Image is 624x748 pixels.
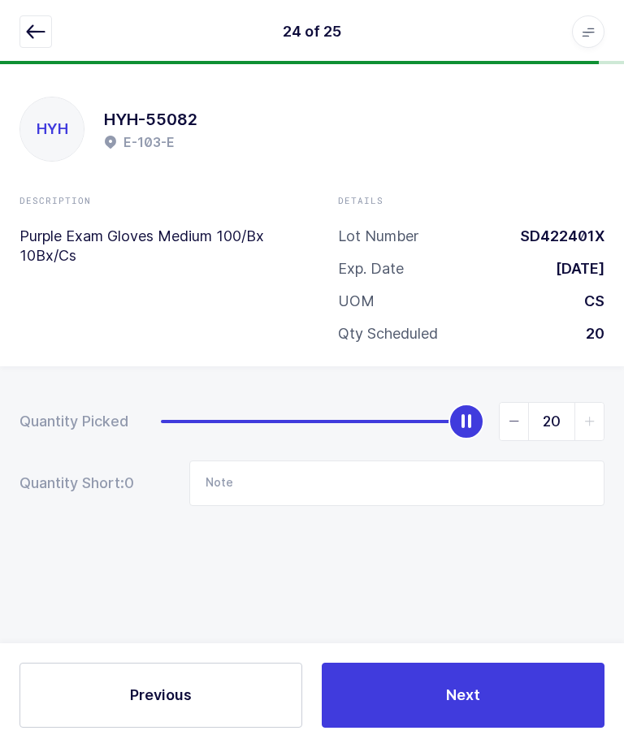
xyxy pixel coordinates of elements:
span: Next [446,685,480,706]
div: CS [571,292,604,312]
div: Quantity Picked [19,413,128,432]
p: Purple Exam Gloves Medium 100/Bx 10Bx/Cs [19,227,286,266]
div: UOM [338,292,375,312]
input: Note [189,461,604,507]
div: Lot Number [338,227,418,247]
h1: HYH-55082 [104,107,197,133]
div: Quantity Short: [19,474,157,494]
div: Qty Scheduled [338,325,438,344]
div: 24 of 25 [283,23,341,42]
h2: E-103-E [123,133,175,153]
span: 0 [124,474,157,494]
span: Previous [130,685,192,706]
div: SD422401X [507,227,604,247]
div: HYH [20,98,84,162]
div: [DATE] [543,260,604,279]
div: Description [19,195,286,208]
button: Previous [19,664,302,729]
div: Details [338,195,604,208]
button: Next [322,664,604,729]
div: 20 [573,325,604,344]
div: slider between 0 and 20 [161,403,604,442]
div: Exp. Date [338,260,404,279]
